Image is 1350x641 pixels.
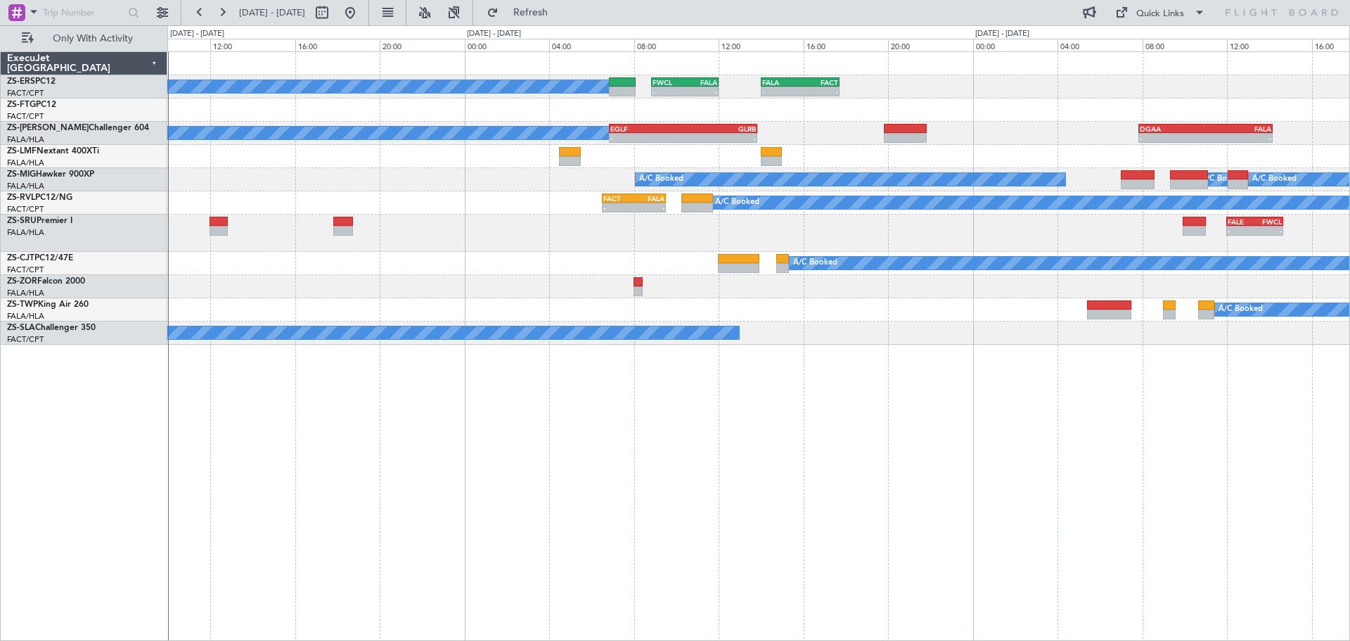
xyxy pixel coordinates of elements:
[7,265,44,275] a: FACT/CPT
[15,27,153,50] button: Only With Activity
[7,300,38,309] span: ZS-TWP
[719,39,804,51] div: 12:00
[1252,169,1297,190] div: A/C Booked
[7,217,37,225] span: ZS-SRU
[7,254,34,262] span: ZS-CJT
[7,124,89,132] span: ZS-[PERSON_NAME]
[762,87,800,96] div: -
[7,77,35,86] span: ZS-ERS
[7,147,37,156] span: ZS-LMF
[7,288,44,298] a: FALA/HLA
[1140,134,1206,142] div: -
[1206,134,1272,142] div: -
[465,39,550,51] div: 00:00
[7,124,149,132] a: ZS-[PERSON_NAME]Challenger 604
[7,217,72,225] a: ZS-SRUPremier I
[7,170,36,179] span: ZS-MIG
[975,28,1029,40] div: [DATE] - [DATE]
[7,170,94,179] a: ZS-MIGHawker 900XP
[7,101,36,109] span: ZS-FTG
[7,193,35,202] span: ZS-RVL
[7,181,44,191] a: FALA/HLA
[1143,39,1228,51] div: 08:00
[610,125,683,133] div: EGLF
[380,39,465,51] div: 20:00
[603,194,634,203] div: FACT
[715,192,759,213] div: A/C Booked
[634,39,719,51] div: 08:00
[610,134,683,142] div: -
[1228,217,1254,226] div: FALE
[793,253,837,274] div: A/C Booked
[7,77,56,86] a: ZS-ERSPC12
[480,1,565,24] button: Refresh
[7,324,35,332] span: ZS-SLA
[239,6,305,19] span: [DATE] - [DATE]
[7,101,56,109] a: ZS-FTGPC12
[683,125,756,133] div: GLRB
[467,28,521,40] div: [DATE] - [DATE]
[1255,217,1282,226] div: FWCL
[501,8,560,18] span: Refresh
[7,300,89,309] a: ZS-TWPKing Air 260
[634,203,664,212] div: -
[804,39,889,51] div: 16:00
[683,134,756,142] div: -
[973,39,1058,51] div: 00:00
[652,78,685,87] div: FWCL
[126,39,211,51] div: 08:00
[7,134,44,145] a: FALA/HLA
[1228,227,1254,235] div: -
[210,39,295,51] div: 12:00
[170,28,224,40] div: [DATE] - [DATE]
[295,39,380,51] div: 16:00
[685,87,717,96] div: -
[549,39,634,51] div: 04:00
[7,277,85,286] a: ZS-ZORFalcon 2000
[1255,227,1282,235] div: -
[7,324,96,332] a: ZS-SLAChallenger 350
[685,78,717,87] div: FALA
[7,147,99,156] a: ZS-LMFNextant 400XTi
[762,78,800,87] div: FALA
[1201,169,1245,190] div: A/C Booked
[639,169,683,190] div: A/C Booked
[1057,39,1143,51] div: 04:00
[7,193,72,202] a: ZS-RVLPC12/NG
[1136,7,1184,21] div: Quick Links
[800,87,838,96] div: -
[603,203,634,212] div: -
[1227,39,1312,51] div: 12:00
[888,39,973,51] div: 20:00
[43,2,124,23] input: Trip Number
[7,254,73,262] a: ZS-CJTPC12/47E
[800,78,838,87] div: FACT
[1219,299,1263,320] div: A/C Booked
[652,87,685,96] div: -
[7,204,44,215] a: FACT/CPT
[7,88,44,99] a: FACT/CPT
[7,334,44,345] a: FACT/CPT
[7,277,37,286] span: ZS-ZOR
[634,194,664,203] div: FALA
[1108,1,1212,24] button: Quick Links
[7,158,44,168] a: FALA/HLA
[37,34,148,44] span: Only With Activity
[7,311,44,322] a: FALA/HLA
[7,111,44,122] a: FACT/CPT
[1206,125,1272,133] div: FALA
[1140,125,1206,133] div: DGAA
[7,227,44,238] a: FALA/HLA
